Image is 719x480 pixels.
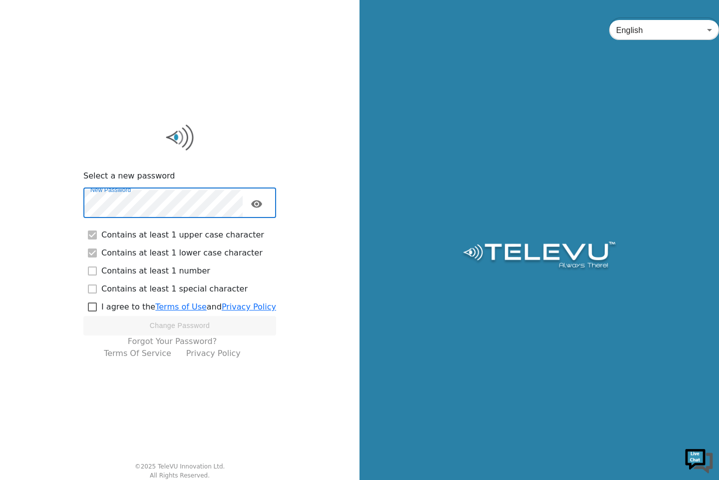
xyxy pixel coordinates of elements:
a: Privacy Policy [186,347,241,359]
img: Chat Widget [684,445,714,475]
textarea: Enter details in the input field [5,291,190,326]
img: Logo [461,241,617,271]
div: All Rights Reserved. [150,471,210,480]
p: Contains at least 1 number [101,265,210,277]
input: Enter your name [23,229,158,248]
p: Contains at least 1 special character [101,283,248,295]
div: May I have your name? [23,214,158,225]
div: iSee Bot [67,46,183,59]
div: 6:00 AM [13,185,162,204]
a: Privacy Policy [222,302,276,311]
p: Contains at least 1 upper case character [101,229,264,241]
a: Terms of Use [155,302,207,311]
a: Forgot your password? [128,335,217,347]
p: Select a new password [83,170,276,182]
span: Hello. I’m your TeleVU Virtual Concierge. [20,189,155,200]
div: English [609,16,719,44]
div: Navigation go back [11,51,26,66]
div: © 2025 TeleVU Innovation Ltd. [135,462,225,471]
div: Minimize live chat window [164,5,188,29]
a: Terms of Service [104,347,171,359]
button: toggle password visibility [247,194,267,214]
div: Submit [128,252,158,265]
div: iSee Bot [17,173,41,181]
div: Let DELA Help you. [67,59,183,71]
p: Contains at least 1 lower case character [101,247,263,259]
img: Logo [83,122,276,152]
p: I agree to the and [101,301,276,313]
